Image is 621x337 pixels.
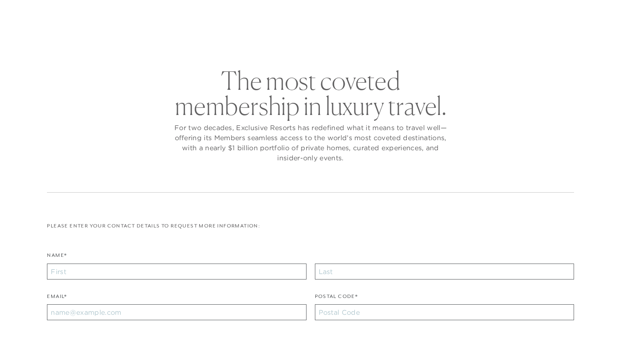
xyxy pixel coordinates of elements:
label: Name* [47,251,67,264]
h2: The most coveted membership in luxury travel. [172,68,449,118]
a: The Collection [214,27,278,51]
a: Member Login [532,9,573,17]
a: Community [356,27,407,51]
input: Last [315,264,574,280]
input: Postal Code [315,304,574,320]
label: Email* [47,293,67,305]
input: First [47,264,306,280]
input: name@example.com [47,304,306,320]
label: Postal Code* [315,293,358,305]
p: Please enter your contact details to request more information: [47,222,574,230]
a: Get Started [26,9,62,17]
p: For two decades, Exclusive Resorts has redefined what it means to travel well—offering its Member... [172,123,449,163]
a: Membership [291,27,343,51]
